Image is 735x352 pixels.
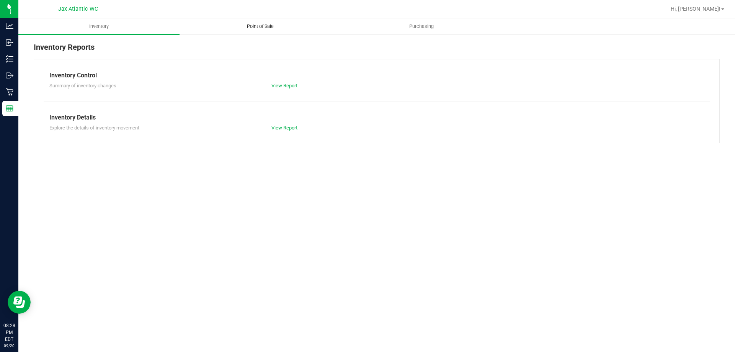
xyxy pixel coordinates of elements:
span: Jax Atlantic WC [58,6,98,12]
inline-svg: Analytics [6,22,13,30]
a: Inventory [18,18,180,34]
inline-svg: Outbound [6,72,13,79]
iframe: Resource center [8,291,31,314]
a: Point of Sale [180,18,341,34]
p: 08:28 PM EDT [3,322,15,343]
a: View Report [271,83,297,88]
a: View Report [271,125,297,131]
span: Point of Sale [237,23,284,30]
span: Inventory [79,23,119,30]
inline-svg: Retail [6,88,13,96]
span: Summary of inventory changes [49,83,116,88]
span: Hi, [PERSON_NAME]! [671,6,720,12]
span: Purchasing [399,23,444,30]
div: Inventory Details [49,113,704,122]
p: 09/20 [3,343,15,349]
inline-svg: Reports [6,105,13,112]
a: Purchasing [341,18,502,34]
inline-svg: Inventory [6,55,13,63]
inline-svg: Inbound [6,39,13,46]
div: Inventory Control [49,71,704,80]
div: Inventory Reports [34,41,720,59]
span: Explore the details of inventory movement [49,125,139,131]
